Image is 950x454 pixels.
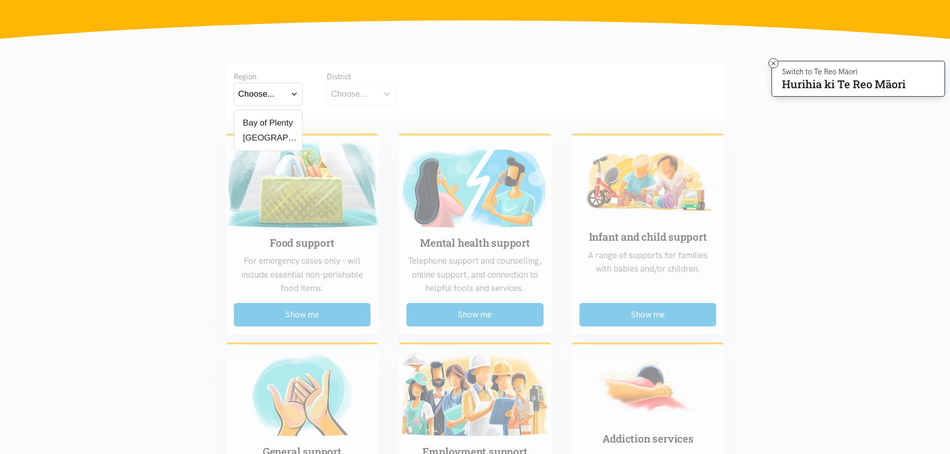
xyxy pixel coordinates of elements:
[327,71,395,83] div: District
[238,117,293,129] label: Bay of Plenty
[238,132,298,144] label: [GEOGRAPHIC_DATA]
[234,71,303,83] div: Region
[238,87,275,101] div: Choose...
[327,83,395,105] button: Choose...
[782,69,906,75] p: Switch to Te Reo Māori
[331,87,368,101] div: Choose...
[782,80,906,89] p: Hurihia ki Te Reo Māori
[234,83,303,105] button: Choose...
